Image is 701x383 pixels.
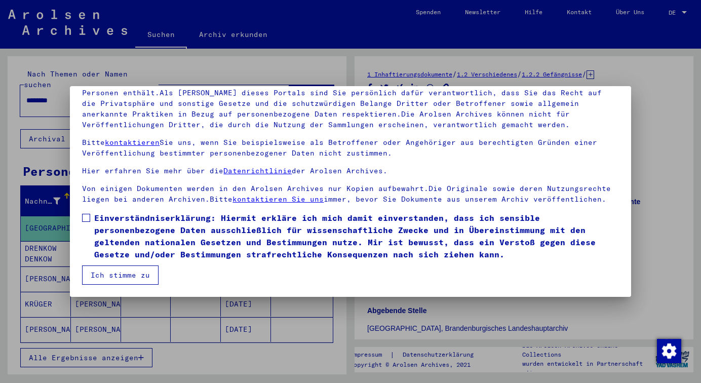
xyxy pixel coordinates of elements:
[82,166,618,176] p: Hier erfahren Sie mehr über die der Arolsen Archives.
[82,265,159,285] button: Ich stimme zu
[223,166,292,175] a: Datenrichtlinie
[82,137,618,159] p: Bitte Sie uns, wenn Sie beispielsweise als Betroffener oder Angehöriger aus berechtigten Gründen ...
[657,339,681,363] img: Zustimmung ändern
[82,183,618,205] p: Von einigen Dokumenten werden in den Arolsen Archives nur Kopien aufbewahrt.Die Originale sowie d...
[105,138,160,147] a: kontaktieren
[94,212,618,260] span: Einverständniserklärung: Hiermit erkläre ich mich damit einverstanden, dass ich sensible personen...
[232,195,324,204] a: kontaktieren Sie uns
[82,77,618,130] p: Bitte beachten Sie, dass dieses Portal über NS - Verfolgte sensible Daten zu identifizierten oder...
